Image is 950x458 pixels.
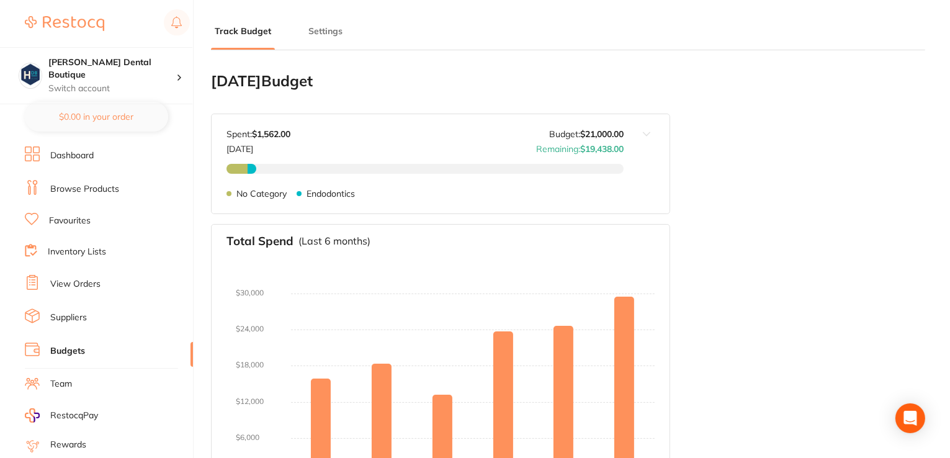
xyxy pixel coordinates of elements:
[25,16,104,31] img: Restocq Logo
[48,56,176,81] h4: Harris Dental Boutique
[50,150,94,162] a: Dashboard
[25,408,98,423] a: RestocqPay
[211,73,670,90] h2: [DATE] Budget
[252,128,290,140] strong: $1,562.00
[50,345,85,357] a: Budgets
[211,25,275,37] button: Track Budget
[48,246,106,258] a: Inventory Lists
[25,102,168,132] button: $0.00 in your order
[50,378,72,390] a: Team
[48,83,176,95] p: Switch account
[580,128,624,140] strong: $21,000.00
[236,189,287,199] p: No Category
[49,215,91,227] a: Favourites
[226,139,290,154] p: [DATE]
[549,129,624,139] p: Budget:
[226,235,294,248] h3: Total Spend
[50,183,119,195] a: Browse Products
[307,189,355,199] p: Endodontics
[298,235,370,246] p: (Last 6 months)
[25,408,40,423] img: RestocqPay
[536,139,624,154] p: Remaining:
[50,278,101,290] a: View Orders
[50,312,87,324] a: Suppliers
[580,143,624,155] strong: $19,438.00
[305,25,346,37] button: Settings
[226,129,290,139] p: Spent:
[25,9,104,38] a: Restocq Logo
[19,63,42,86] img: Harris Dental Boutique
[50,410,98,422] span: RestocqPay
[895,403,925,433] div: Open Intercom Messenger
[50,439,86,451] a: Rewards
